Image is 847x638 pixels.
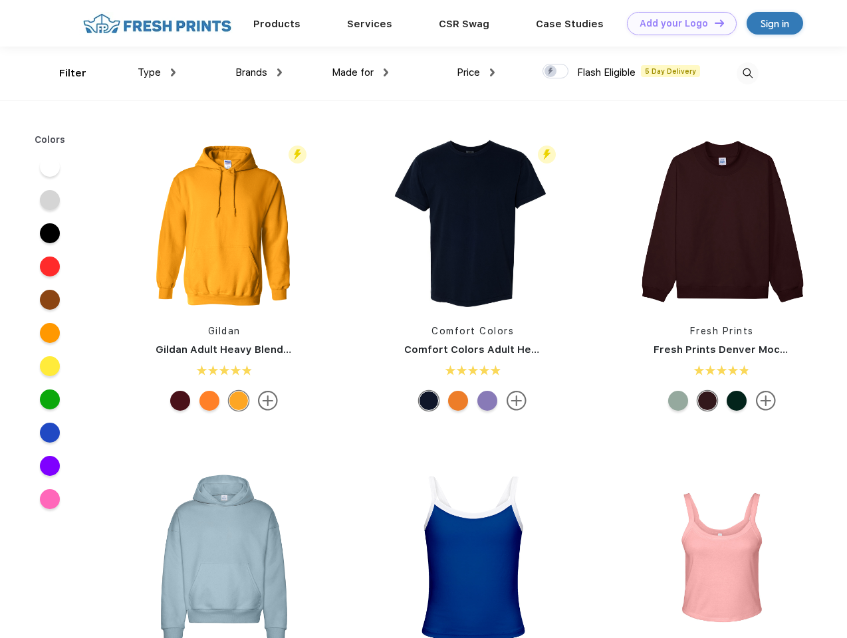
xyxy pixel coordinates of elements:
div: Colors [25,133,76,147]
a: Gildan Adult Heavy Blend 8 Oz. 50/50 Hooded Sweatshirt [156,344,446,356]
img: DT [715,19,724,27]
img: fo%20logo%202.webp [79,12,235,35]
div: True Navy [419,391,439,411]
img: dropdown.png [384,68,388,76]
a: Comfort Colors [431,326,514,336]
img: dropdown.png [171,68,176,76]
a: Sign in [747,12,803,35]
div: Add your Logo [640,18,708,29]
img: dropdown.png [277,68,282,76]
div: S Orange [199,391,219,411]
span: Brands [235,66,267,78]
img: flash_active_toggle.svg [538,146,556,163]
a: Gildan [208,326,241,336]
span: Made for [332,66,374,78]
span: Flash Eligible [577,66,636,78]
img: func=resize&h=266 [136,134,312,311]
span: Type [138,66,161,78]
div: Gold [229,391,249,411]
a: Fresh Prints [690,326,754,336]
img: more.svg [507,391,527,411]
div: Sage Green [668,391,688,411]
div: Bright Orange [448,391,468,411]
div: Violet [477,391,497,411]
img: flash_active_toggle.svg [289,146,306,163]
div: Sign in [761,16,789,31]
img: func=resize&h=266 [384,134,561,311]
div: Garnet [170,391,190,411]
img: dropdown.png [490,68,495,76]
div: Filter [59,66,86,81]
img: desktop_search.svg [737,62,759,84]
img: more.svg [756,391,776,411]
img: more.svg [258,391,278,411]
span: 5 Day Delivery [641,65,700,77]
img: func=resize&h=266 [634,134,810,311]
a: Products [253,18,301,30]
div: Forest Green [727,391,747,411]
a: Comfort Colors Adult Heavyweight T-Shirt [404,344,622,356]
span: Price [457,66,480,78]
div: Burgundy [697,391,717,411]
